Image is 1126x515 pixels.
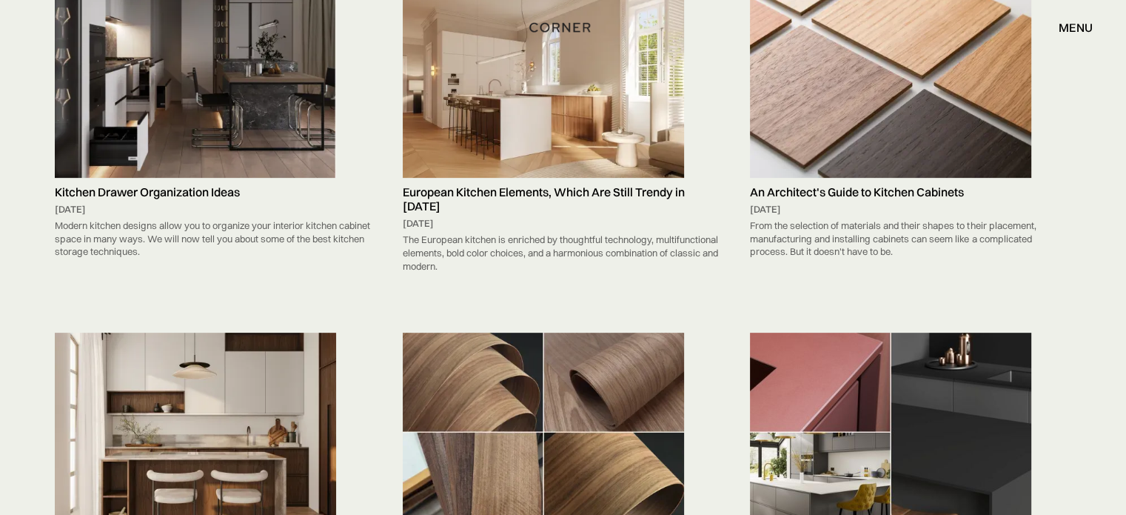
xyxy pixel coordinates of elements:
[750,216,1071,262] div: From the selection of materials and their shapes to their placement, manufacturing and installing...
[55,216,376,262] div: Modern kitchen designs allow you to organize your interior kitchen cabinet space in many ways. We...
[55,185,376,199] h5: Kitchen Drawer Organization Ideas
[1059,21,1093,33] div: menu
[524,18,601,37] a: home
[403,185,724,213] h5: European Kitchen Elements, Which Are Still Trendy in [DATE]
[750,185,1071,199] h5: An Architect's Guide to Kitchen Cabinets
[750,203,1071,216] div: [DATE]
[55,203,376,216] div: [DATE]
[403,217,724,230] div: [DATE]
[403,230,724,276] div: The European kitchen is enriched by thoughtful technology, multifunctional elements, bold color c...
[1044,15,1093,40] div: menu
